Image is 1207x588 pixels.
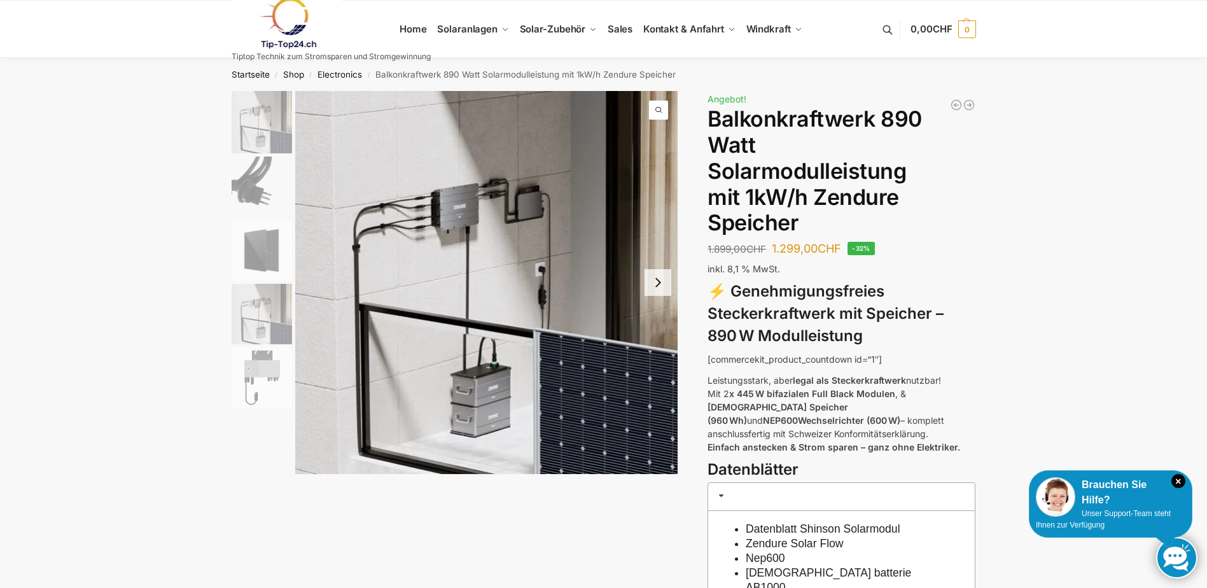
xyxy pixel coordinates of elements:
a: Startseite [232,69,270,80]
a: Znedure solar flow Batteriespeicher fuer BalkonkraftwerkeZnedure solar flow Batteriespeicher fuer... [295,91,678,474]
span: / [362,70,375,80]
h3: Datenblätter [708,459,975,481]
strong: Einfach anstecken & Strom sparen – ganz ohne Elektriker. [708,442,960,452]
nav: Breadcrumb [209,58,998,91]
span: / [270,70,283,80]
strong: legal als Steckerkraftwerk [793,375,906,386]
h3: ⚡ Genehmigungsfreies Steckerkraftwerk mit Speicher – 890 W Modulleistung [708,281,975,347]
a: Windkraft [741,1,807,58]
h1: Balkonkraftwerk 890 Watt Solarmodulleistung mit 1kW/h Zendure Speicher [708,106,975,236]
a: Solar-Zubehör [514,1,602,58]
p: Tiptop Technik zum Stromsparen und Stromgewinnung [232,53,431,60]
span: Sales [608,23,633,35]
span: CHF [933,23,952,35]
a: Datenblatt Shinson Solarmodul [746,522,900,535]
p: Leistungsstark, aber nutzbar! Mit 2 , & und – komplett anschlussfertig mit Schweizer Konformitäts... [708,374,975,454]
a: Steckerkraftwerk mit 4 KW Speicher und 8 Solarmodulen mit 3600 Watt [963,99,975,111]
div: Brauchen Sie Hilfe? [1036,477,1185,508]
span: Windkraft [746,23,791,35]
strong: x 445 W bifazialen Full Black Modulen [729,388,895,399]
a: Solaranlagen [432,1,514,58]
strong: NEP600Wechselrichter (600 W) [763,415,900,426]
span: Solaranlagen [437,23,498,35]
span: 0,00 [910,23,952,35]
a: 0,00CHF 0 [910,10,975,48]
span: 0 [958,20,976,38]
img: Zendure-solar-flow-Batteriespeicher für Balkonkraftwerke [295,91,678,474]
strong: [DEMOGRAPHIC_DATA] Speicher (960 Wh) [708,402,848,426]
p: [commercekit_product_countdown id=“1″] [708,353,975,366]
a: Nep600 [746,552,785,564]
a: Balkonkraftwerk 890 Watt Solarmodulleistung mit 2kW/h Zendure Speicher [950,99,963,111]
bdi: 1.899,00 [708,243,766,255]
span: Unser Support-Team steht Ihnen zur Verfügung [1036,509,1171,529]
a: Zendure Solar Flow [746,537,844,550]
span: Kontakt & Anfahrt [643,23,724,35]
span: inkl. 8,1 % MwSt. [708,263,780,274]
img: Maysun [232,220,292,281]
img: Customer service [1036,477,1075,517]
img: Anschlusskabel-3meter_schweizer-stecker [232,157,292,217]
img: nep-microwechselrichter-600w [232,347,292,408]
a: Kontakt & Anfahrt [638,1,741,58]
i: Schließen [1171,474,1185,488]
span: Solar-Zubehör [520,23,586,35]
span: / [304,70,317,80]
img: Zendure-solar-flow-Batteriespeicher für Balkonkraftwerke [232,284,292,344]
span: CHF [818,242,841,255]
span: -32% [848,242,875,255]
bdi: 1.299,00 [772,242,841,255]
img: Zendure-solar-flow-Batteriespeicher für Balkonkraftwerke [232,91,292,153]
a: Electronics [317,69,362,80]
span: CHF [746,243,766,255]
button: Next slide [645,269,671,296]
a: Sales [602,1,638,58]
span: Angebot! [708,94,746,104]
a: Shop [283,69,304,80]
